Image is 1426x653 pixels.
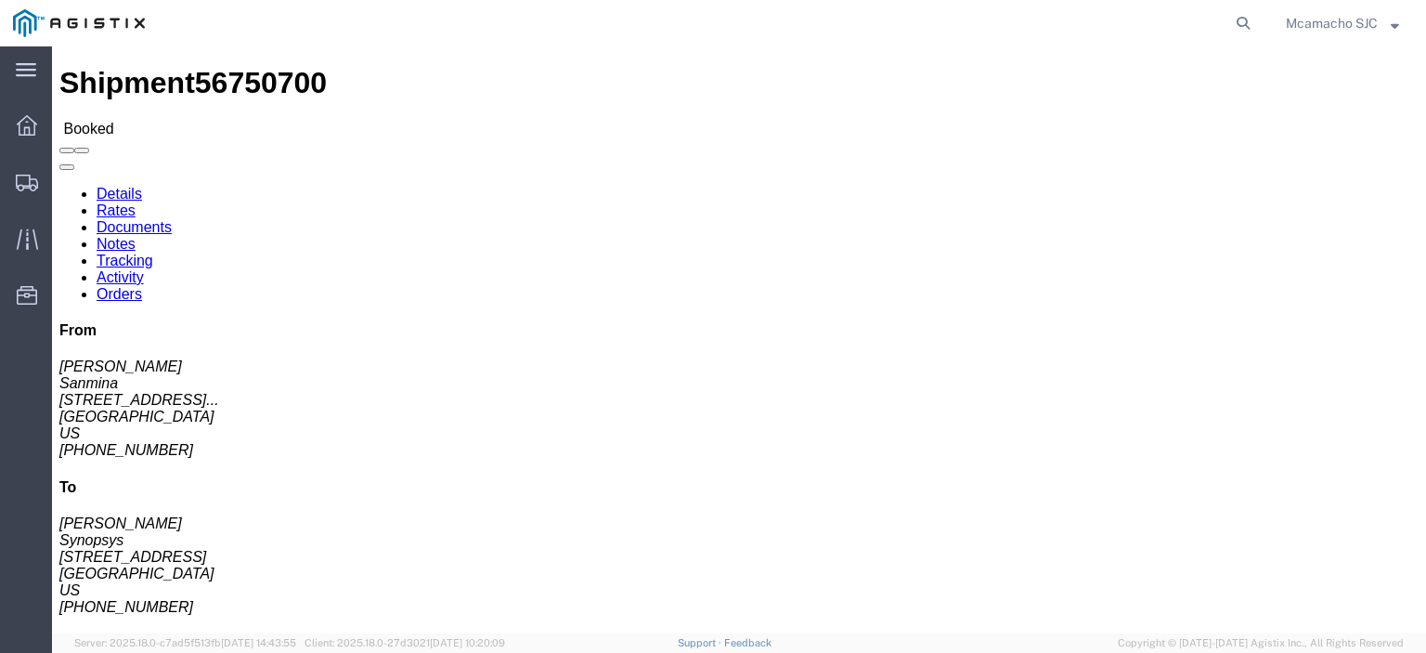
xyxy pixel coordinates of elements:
iframe: FS Legacy Container [52,46,1426,633]
span: Mcamacho SJC [1286,13,1378,33]
span: Server: 2025.18.0-c7ad5f513fb [74,637,296,648]
button: Mcamacho SJC [1285,12,1400,34]
span: [DATE] 10:20:09 [430,637,505,648]
span: [DATE] 14:43:55 [221,637,296,648]
span: Copyright © [DATE]-[DATE] Agistix Inc., All Rights Reserved [1118,635,1404,651]
img: logo [13,9,145,37]
span: Client: 2025.18.0-27d3021 [305,637,505,648]
a: Feedback [724,637,771,648]
a: Support [678,637,724,648]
